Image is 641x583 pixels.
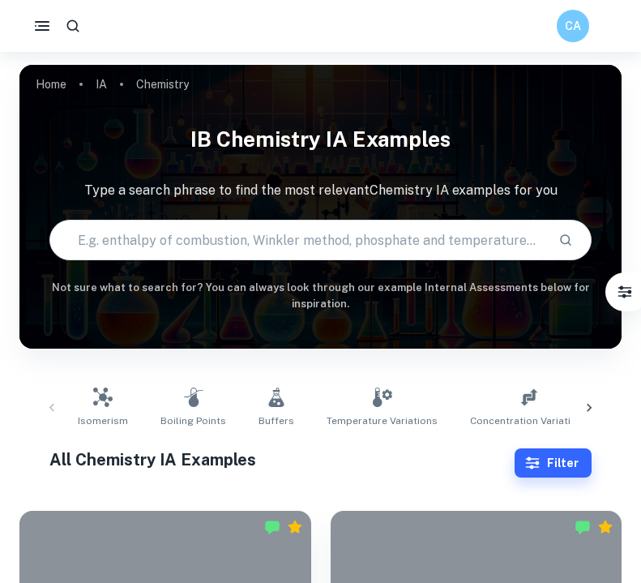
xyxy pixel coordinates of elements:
button: Filter [515,448,592,478]
span: Concentration Variations [470,414,588,428]
img: Marked [575,519,591,535]
div: Premium [597,519,613,535]
span: Buffers [259,414,294,428]
p: Type a search phrase to find the most relevant Chemistry IA examples for you [19,181,622,200]
h1: All Chemistry IA Examples [49,448,515,472]
span: Isomerism [78,414,128,428]
a: IA [96,73,107,96]
span: Temperature Variations [327,414,438,428]
div: Premium [287,519,303,535]
p: Chemistry [136,75,189,93]
button: CA [557,10,589,42]
h6: CA [564,17,583,35]
a: Home [36,73,66,96]
button: Filter [609,276,641,308]
img: Marked [264,519,280,535]
h6: Not sure what to search for? You can always look through our example Internal Assessments below f... [19,280,622,313]
h1: IB Chemistry IA examples [19,117,622,161]
input: E.g. enthalpy of combustion, Winkler method, phosphate and temperature... [50,217,545,263]
button: Search [552,226,579,254]
span: Boiling Points [160,414,226,428]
